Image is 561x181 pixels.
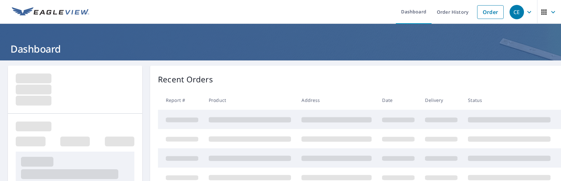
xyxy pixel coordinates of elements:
[477,5,504,19] a: Order
[510,5,524,19] div: CE
[420,90,463,110] th: Delivery
[158,74,213,85] p: Recent Orders
[8,42,553,56] h1: Dashboard
[463,90,556,110] th: Status
[377,90,420,110] th: Date
[12,7,89,17] img: EV Logo
[296,90,377,110] th: Address
[158,90,203,110] th: Report #
[203,90,296,110] th: Product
